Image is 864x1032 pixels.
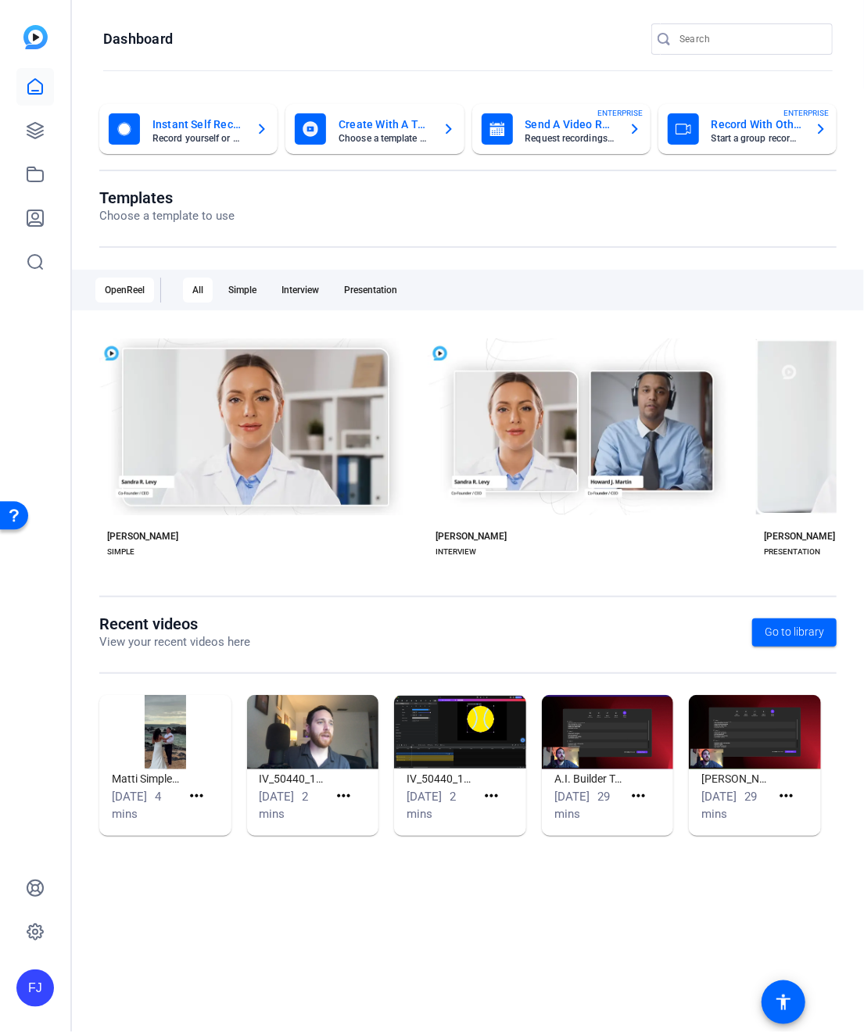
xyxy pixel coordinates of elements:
[112,790,147,804] span: [DATE]
[394,695,526,769] img: IV_50440_1754516617445_screen
[260,769,328,788] h1: IV_50440_1754516617445_webcam
[339,115,429,134] mat-card-title: Create With A Template
[219,278,266,303] div: Simple
[712,134,802,143] mat-card-subtitle: Start a group recording session
[764,546,820,558] div: PRESENTATION
[183,278,213,303] div: All
[554,769,623,788] h1: A.I. Builder Tutorial - Copy
[99,695,231,769] img: Matti Simple (50427)
[152,134,243,143] mat-card-subtitle: Record yourself or your screen
[525,115,616,134] mat-card-title: Send A Video Request
[112,769,181,788] h1: Matti Simple (50427)
[776,787,796,806] mat-icon: more_horiz
[701,790,737,804] span: [DATE]
[335,278,407,303] div: Presentation
[765,624,824,640] span: Go to library
[99,633,250,651] p: View your recent videos here
[99,207,235,225] p: Choose a template to use
[701,769,770,788] h1: [PERSON_NAME] Presentation (50387)
[152,115,243,134] mat-card-title: Instant Self Record
[99,188,235,207] h1: Templates
[542,695,674,769] img: A.I. Builder Tutorial - Copy
[103,30,173,48] h1: Dashboard
[472,104,651,154] button: Send A Video RequestRequest recordings from anyone, anywhereENTERPRISE
[783,107,829,119] span: ENTERPRISE
[334,787,353,806] mat-icon: more_horiz
[679,30,820,48] input: Search
[407,790,442,804] span: [DATE]
[23,25,48,49] img: blue-gradient.svg
[16,969,54,1007] div: FJ
[752,618,837,647] a: Go to library
[107,546,134,558] div: SIMPLE
[272,278,328,303] div: Interview
[712,115,802,134] mat-card-title: Record With Others
[436,530,507,543] div: [PERSON_NAME]
[525,134,616,143] mat-card-subtitle: Request recordings from anyone, anywhere
[99,104,278,154] button: Instant Self RecordRecord yourself or your screen
[260,790,295,804] span: [DATE]
[658,104,837,154] button: Record With OthersStart a group recording sessionENTERPRISE
[597,107,643,119] span: ENTERPRISE
[774,993,793,1012] mat-icon: accessibility
[107,530,178,543] div: [PERSON_NAME]
[436,546,476,558] div: INTERVIEW
[554,790,590,804] span: [DATE]
[407,769,475,788] h1: IV_50440_1754516617445_screen
[247,695,379,769] img: IV_50440_1754516617445_webcam
[99,615,250,633] h1: Recent videos
[764,530,835,543] div: [PERSON_NAME]
[187,787,206,806] mat-icon: more_horiz
[629,787,649,806] mat-icon: more_horiz
[95,278,154,303] div: OpenReel
[482,787,501,806] mat-icon: more_horiz
[339,134,429,143] mat-card-subtitle: Choose a template to get started
[689,695,821,769] img: Sylvia Presentation (50387)
[285,104,464,154] button: Create With A TemplateChoose a template to get started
